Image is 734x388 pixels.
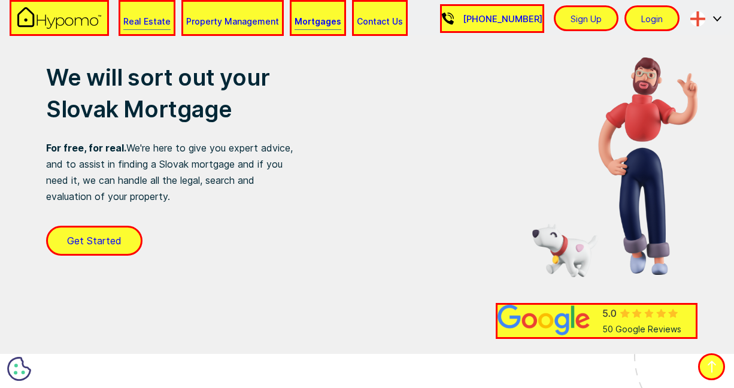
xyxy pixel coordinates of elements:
[186,13,279,29] div: Property Management
[602,321,696,337] div: 50 Google Reviews
[440,4,544,33] a: [PHONE_NUMBER]
[123,13,171,29] div: Real Estate
[46,62,329,125] h1: We will sort out your Slovak Mortgage
[463,11,542,27] p: [PHONE_NUMBER]
[46,226,142,256] a: Get Started
[46,131,301,214] p: We're here to give you expert advice, and to assist in finding a Slovak mortgage and if you need ...
[295,13,341,29] div: Mortgages
[496,303,697,339] a: 50 Google Reviews
[7,357,31,381] button: Cookie Preferences
[624,5,680,31] a: Login
[554,5,618,31] a: Sign Up
[46,142,126,154] strong: For free, for real.
[357,13,403,29] div: Contact Us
